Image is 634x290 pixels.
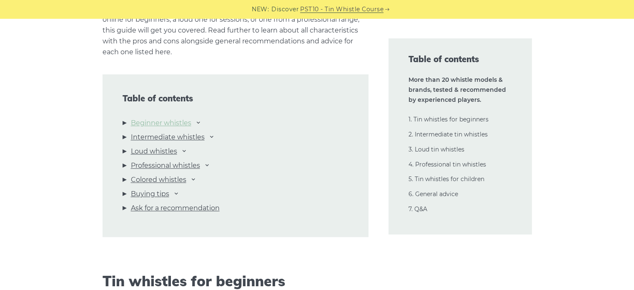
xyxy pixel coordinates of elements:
[131,160,200,171] a: Professional whistles
[408,131,488,138] a: 2. Intermediate tin whistles
[131,189,169,199] a: Buying tips
[131,174,186,185] a: Colored whistles
[131,118,191,129] a: Beginner whistles
[408,53,512,65] span: Table of contents
[103,273,368,290] h2: Tin whistles for beginners
[408,161,486,168] a: 4. Professional tin whistles
[103,3,368,58] p: Whether you are just getting started and looking for the best tin whistle to buy online for begin...
[408,116,489,123] a: 1. Tin whistles for beginners
[408,146,464,153] a: 3. Loud tin whistles
[408,76,506,103] strong: More than 20 whistle models & brands, tested & recommended by experienced players.
[252,5,269,14] span: NEW:
[300,5,383,14] a: PST10 - Tin Whistle Course
[408,175,484,183] a: 5. Tin whistles for children
[131,132,205,143] a: Intermediate whistles
[123,93,348,103] span: Table of contents
[131,146,177,157] a: Loud whistles
[408,190,458,198] a: 6. General advice
[408,205,427,213] a: 7. Q&A
[271,5,299,14] span: Discover
[131,203,220,214] a: Ask for a recommendation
